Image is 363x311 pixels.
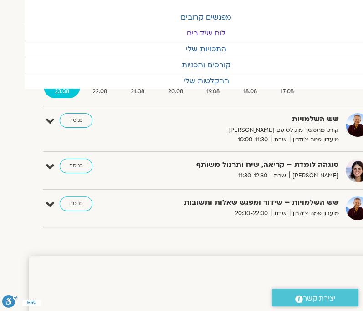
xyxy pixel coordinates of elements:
span: 20.08 [157,87,194,96]
a: כניסה [60,113,92,128]
a: כניסה [60,159,92,173]
span: 19.08 [196,87,231,96]
p: קורס מתמשך מוקלט עם [PERSON_NAME] [167,125,339,135]
span: 22.08 [82,87,118,96]
span: שבת [271,135,290,145]
a: כניסה [60,196,92,211]
span: 21.08 [120,87,155,96]
span: 17.08 [270,87,305,96]
span: יצירת קשר [303,292,336,305]
span: מועדון פמה צ'ודרון [290,209,339,218]
span: [PERSON_NAME] [289,171,339,181]
strong: שש השלמויות [167,113,339,125]
strong: שש השלמויות – שידור ומפגש שאלות ותשובות [167,196,339,209]
span: 20:30-22:00 [232,209,271,218]
strong: סנגהה לומדת – קריאה, שיח ותרגול משותף [167,159,339,171]
span: 18.08 [232,87,268,96]
a: יצירת קשר [272,289,358,306]
span: מועדון פמה צ'ודרון [290,135,339,145]
span: 10:00-11:30 [235,135,271,145]
span: שבת [271,209,290,218]
span: 11:30-12:30 [235,171,271,181]
span: שבת [271,171,289,181]
span: 23.08 [44,87,80,96]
